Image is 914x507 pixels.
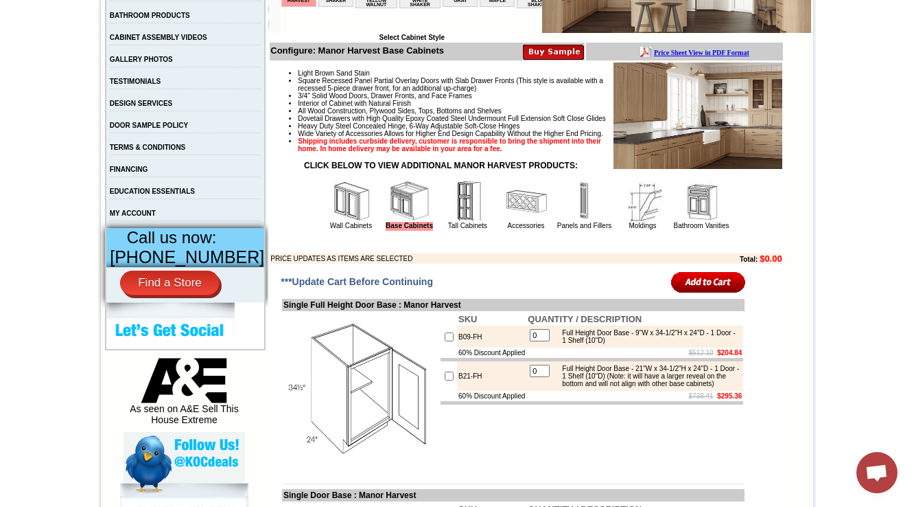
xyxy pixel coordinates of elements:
a: Bathroom Vanities [674,222,729,229]
a: GALLERY PHOTOS [110,56,173,63]
td: B21-FH [457,361,526,391]
a: CABINET ASSEMBLY VIDEOS [110,34,207,41]
td: Bellmonte Maple [198,63,233,76]
s: $512.10 [689,349,714,357]
span: Square Recessed Panel Partial Overlay Doors with Slab Drawer Fronts (This style is available with... [298,77,603,92]
b: SKU [458,314,477,324]
b: Price Sheet View in PDF Format [16,5,111,13]
span: Interior of Cabinet with Natural Finish [298,100,411,107]
a: Open chat [856,452,898,493]
b: QUANTITY / DESCRIPTION [528,314,642,324]
img: spacer.gif [196,38,198,39]
img: Bathroom Vanities [681,181,722,222]
a: EDUCATION ESSENTIALS [110,188,195,195]
b: $0.00 [760,253,782,264]
img: Moldings [622,181,664,222]
b: Total: [740,256,758,263]
img: pdf.png [2,3,13,14]
a: TERMS & CONDITIONS [110,144,186,151]
span: Call us now: [127,228,217,247]
img: spacer.gif [233,38,235,39]
img: spacer.gif [72,38,74,39]
span: ***Update Cart Before Continuing [281,276,433,287]
s: $738.41 [689,392,714,400]
strong: Shipping includes curbside delivery, customer is responsible to bring the shipment into their hom... [298,137,601,153]
div: Full Height Door Base - 21"W x 34-1/2"H x 24"D - 1 Door - 1 Shelf (10"D) (Note: it will have a la... [555,365,740,387]
span: Dovetail Drawers with High Quality Epoxy Coated Steel Undermount Full Extension Soft Close Glides [298,115,606,122]
td: Baycreek Gray [161,63,196,76]
a: Find a Store [120,271,220,295]
td: [PERSON_NAME] Blue Shaker [235,63,277,78]
div: As seen on A&E Sell This House Extreme [124,358,245,432]
a: DOOR SAMPLE POLICY [110,122,188,129]
img: Product Image [613,63,782,169]
img: Tall Cabinets [447,181,489,222]
img: Panels and Fillers [564,181,605,222]
b: $295.36 [717,392,742,400]
a: Moldings [629,222,656,229]
td: PRICE UPDATES AS ITEMS ARE SELECTED [270,253,664,264]
a: Wall Cabinets [330,222,372,229]
td: 60% Discount Applied [457,348,526,358]
td: [PERSON_NAME] Yellow Walnut [74,63,116,78]
a: Panels and Fillers [557,222,611,229]
span: All Wood Construction, Plywood Sides, Tops, Bottoms and Shelves [298,107,501,115]
span: [PHONE_NUMBER] [110,247,264,267]
td: Single Door Base : Manor Harvest [282,489,745,502]
td: [PERSON_NAME] White Shaker [118,63,160,78]
span: Heavy Duty Steel Concealed Hinge, 6-Way Adjustable Soft-Close Hinges [298,122,519,130]
b: Select Cabinet Style [379,34,445,41]
a: MY ACCOUNT [110,210,156,217]
td: Single Full Height Door Base : Manor Harvest [282,299,745,311]
span: Wide Variety of Accessories Allows for Higher End Design Capability Without the Higher End Pricing. [298,130,602,137]
a: DESIGN SERVICES [110,100,173,107]
b: $204.84 [717,349,742,357]
td: Alabaster Shaker [37,63,72,76]
input: Add to Cart [671,271,746,293]
td: B09-FH [457,326,526,348]
img: spacer.gif [116,38,118,39]
img: spacer.gif [35,38,37,39]
div: Full Height Door Base - 9"W x 34-1/2"H x 24"D - 1 Door - 1 Shelf (10"D) [555,329,740,344]
a: Price Sheet View in PDF Format [16,2,111,14]
span: Light Brown Sand Stain [298,69,370,77]
b: Configure: Manor Harvest Base Cabinets [270,45,444,56]
strong: CLICK BELOW TO VIEW ADDITIONAL MANOR HARVEST PRODUCTS: [304,161,578,170]
img: spacer.gif [159,38,161,39]
img: Base Cabinets [389,181,430,222]
img: Wall Cabinets [331,181,372,222]
a: TESTIMONIALS [110,78,161,85]
img: Single Full Height Door Base [283,313,438,467]
a: Base Cabinets [386,222,433,231]
a: BATHROOM PRODUCTS [110,12,190,19]
td: 60% Discount Applied [457,391,526,401]
a: FINANCING [110,166,148,173]
span: 3/4" Solid Wood Doors, Drawer Fronts, and Face Frames [298,92,471,100]
a: Accessories [508,222,545,229]
a: Tall Cabinets [448,222,487,229]
img: Accessories [506,181,547,222]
